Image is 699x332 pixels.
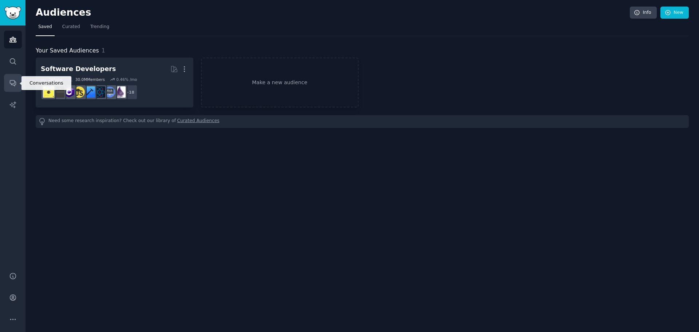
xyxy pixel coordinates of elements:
img: reactnative [94,86,105,98]
div: 0.46 % /mo [116,77,137,82]
img: learnjavascript [74,86,85,98]
a: Trending [88,21,112,36]
span: Your Saved Audiences [36,46,99,55]
img: csharp [63,86,75,98]
img: GummySearch logo [4,7,21,19]
div: Need some research inspiration? Check out our library of [36,115,689,128]
a: Curated [60,21,83,36]
div: + 18 [122,85,138,100]
h2: Audiences [36,7,630,19]
span: 1 [102,47,105,54]
a: Saved [36,21,55,36]
a: New [660,7,689,19]
img: elixir [114,86,126,98]
a: Info [630,7,657,19]
img: software [53,86,64,98]
div: 30.0M Members [68,77,105,82]
img: iOSProgramming [84,86,95,98]
span: Saved [38,24,52,30]
div: Software Developers [41,65,116,74]
a: Software Developers26Subs30.0MMembers0.46% /mo+18elixirAskComputerSciencereactnativeiOSProgrammin... [36,58,193,108]
div: 26 Sub s [41,77,63,82]
a: Curated Audiences [177,118,220,125]
img: AskComputerScience [104,86,115,98]
span: Curated [62,24,80,30]
img: ExperiencedDevs [43,86,54,98]
span: Trending [90,24,109,30]
a: Make a new audience [201,58,359,108]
